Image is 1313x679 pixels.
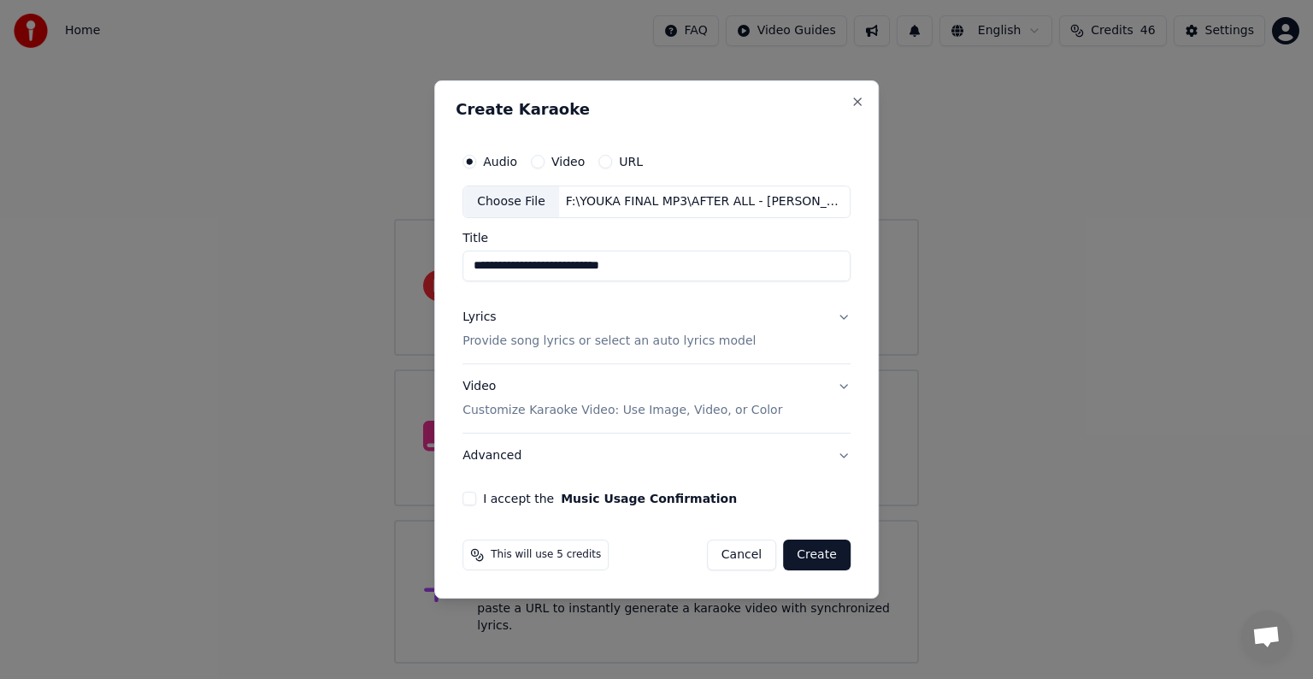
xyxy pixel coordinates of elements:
[483,156,517,168] label: Audio
[559,193,850,210] div: F:\YOUKA FINAL MP3\AFTER ALL - [PERSON_NAME] [PERSON_NAME].MP3
[707,540,776,570] button: Cancel
[551,156,585,168] label: Video
[462,333,756,350] p: Provide song lyrics or select an auto lyrics model
[462,309,496,326] div: Lyrics
[561,493,737,505] button: I accept the
[462,232,851,244] label: Title
[483,493,737,505] label: I accept the
[491,548,601,562] span: This will use 5 credits
[462,402,782,419] p: Customize Karaoke Video: Use Image, Video, or Color
[456,102,857,117] h2: Create Karaoke
[463,186,559,217] div: Choose File
[462,364,851,433] button: VideoCustomize Karaoke Video: Use Image, Video, or Color
[462,295,851,363] button: LyricsProvide song lyrics or select an auto lyrics model
[783,540,851,570] button: Create
[619,156,643,168] label: URL
[462,378,782,419] div: Video
[462,434,851,478] button: Advanced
